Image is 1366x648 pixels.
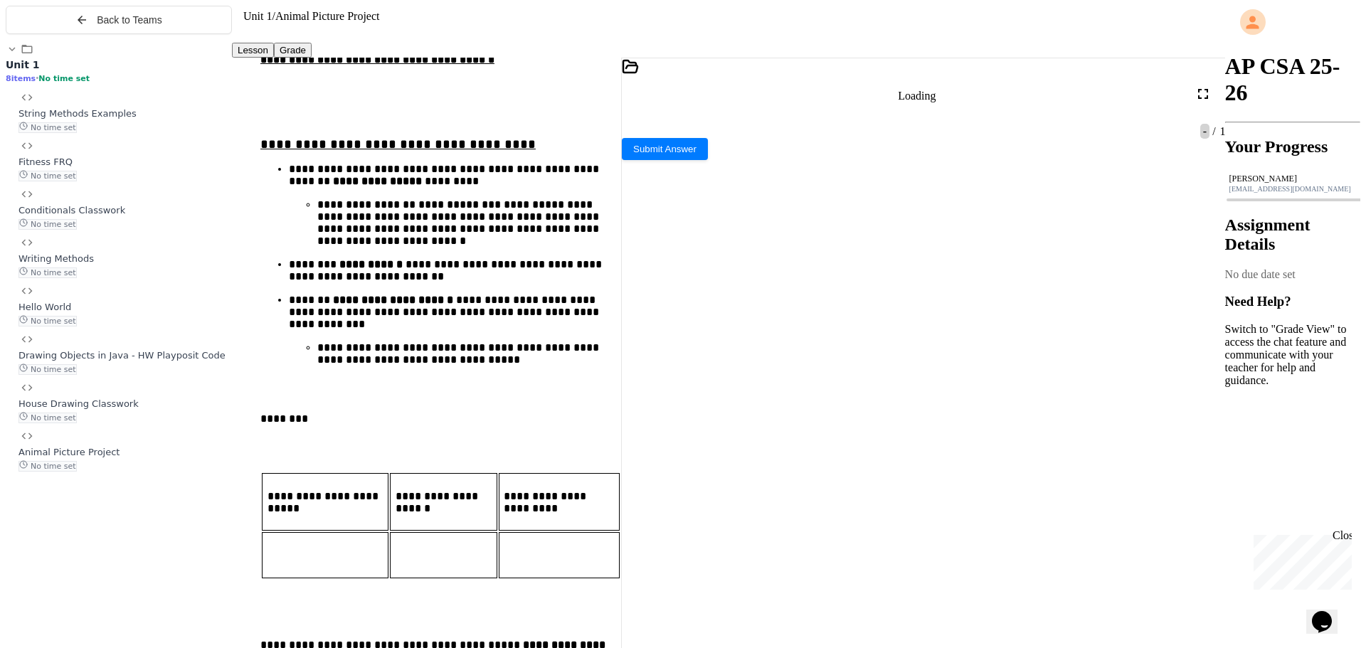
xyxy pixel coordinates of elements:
[1225,216,1360,254] h2: Assignment Details
[1225,323,1360,387] p: Switch to "Grade View" to access the chat feature and communicate with your teacher for help and ...
[1225,294,1360,309] h3: Need Help?
[18,413,77,423] span: No time set
[1229,185,1356,193] div: [EMAIL_ADDRESS][DOMAIN_NAME]
[272,10,275,22] span: /
[38,74,90,83] span: No time set
[18,398,139,409] span: House Drawing Classwork
[18,267,77,278] span: No time set
[274,43,312,58] button: Grade
[1229,174,1356,184] div: [PERSON_NAME]
[18,350,226,361] span: Drawing Objects in Java - HW Playposit Code
[18,156,73,167] span: Fitness FRQ
[622,138,708,160] button: Submit Answer
[1225,268,1360,281] div: No due date set
[18,253,94,264] span: Writing Methods
[18,316,77,326] span: No time set
[1212,125,1215,137] span: /
[880,85,936,102] div: Loading
[18,122,77,133] span: No time set
[18,364,77,375] span: No time set
[6,74,36,83] span: 8 items
[243,10,272,22] span: Unit 1
[18,447,120,457] span: Animal Picture Project
[1306,591,1352,634] iframe: chat widget
[1225,6,1360,38] div: My Account
[1217,125,1226,137] span: 1
[232,43,274,58] button: Lesson
[1225,53,1360,106] h1: AP CSA 25-26
[18,302,71,312] span: Hello World
[18,461,77,472] span: No time set
[6,6,98,90] div: Chat with us now!Close
[18,171,77,181] span: No time set
[1225,137,1360,156] h2: Your Progress
[18,205,125,216] span: Conditionals Classwork
[36,73,38,83] span: •
[18,108,137,119] span: String Methods Examples
[18,219,77,230] span: No time set
[1200,124,1209,139] span: -
[1248,529,1352,590] iframe: chat widget
[6,6,232,34] button: Back to Teams
[97,14,162,26] span: Back to Teams
[275,10,380,22] span: Animal Picture Project
[633,144,697,154] span: Submit Answer
[6,59,39,70] span: Unit 1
